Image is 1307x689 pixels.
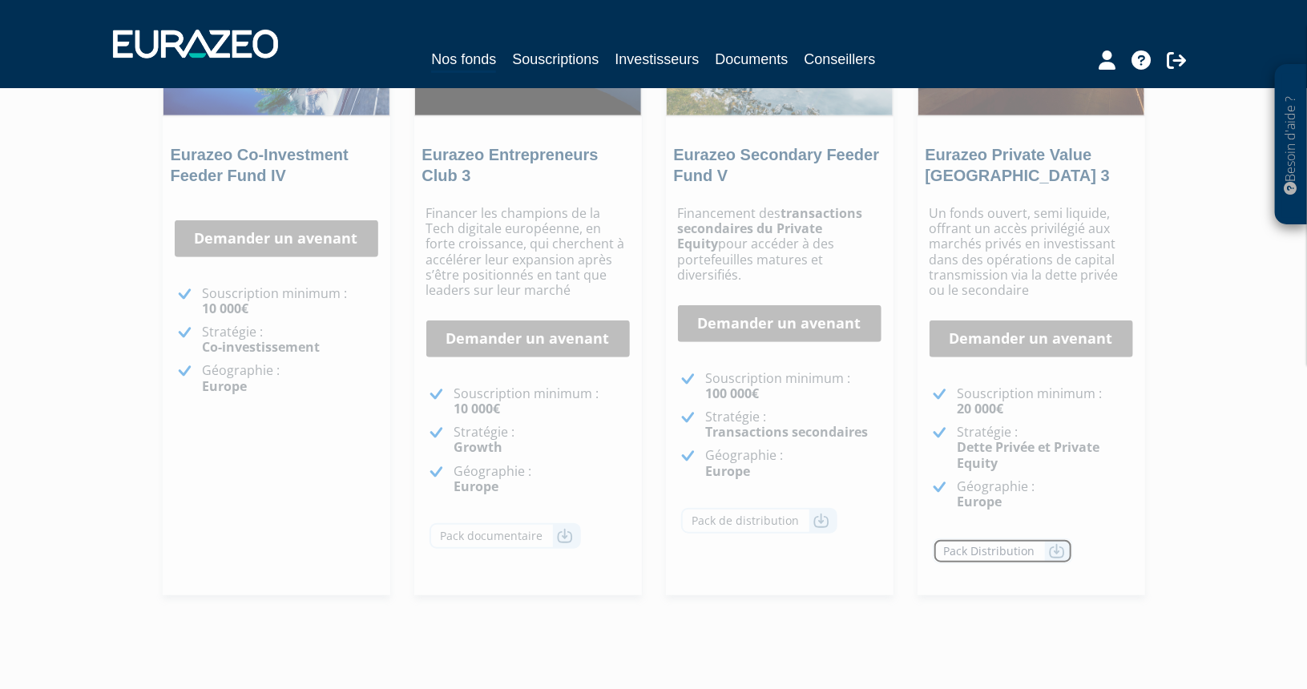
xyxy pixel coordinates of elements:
[431,48,496,73] a: Nos fonds
[454,400,501,417] strong: 10 000€
[454,438,503,456] strong: Growth
[678,206,881,283] p: Financement des pour accéder à des portefeuilles matures et diversifiés.
[512,48,599,71] a: Souscriptions
[706,423,869,441] strong: Transactions secondaires
[454,477,499,495] strong: Europe
[958,386,1133,417] p: Souscription minimum :
[454,425,630,455] p: Stratégie :
[203,377,248,395] strong: Europe
[203,363,378,393] p: Géographie :
[175,220,378,257] a: Demander un avenant
[454,464,630,494] p: Géographie :
[422,146,599,184] a: Eurazeo Entrepreneurs Club 3
[615,48,699,71] a: Investisseurs
[930,206,1133,298] p: Un fonds ouvert, semi liquide, offrant un accès privilégié aux marchés privés en investissant dan...
[958,493,1002,510] strong: Europe
[430,523,581,549] a: Pack documentaire
[203,286,378,316] p: Souscription minimum :
[706,371,881,401] p: Souscription minimum :
[716,48,789,71] a: Documents
[1282,73,1301,217] p: Besoin d'aide ?
[426,206,630,298] p: Financer les champions de la Tech digitale européenne, en forte croissance, qui cherchent à accél...
[203,324,378,355] p: Stratégie :
[706,385,760,402] strong: 100 000€
[674,146,880,184] a: Eurazeo Secondary Feeder Fund V
[926,146,1110,184] a: Eurazeo Private Value [GEOGRAPHIC_DATA] 3
[426,320,630,357] a: Demander un avenant
[706,462,751,480] strong: Europe
[171,146,349,184] a: Eurazeo Co-Investment Feeder Fund IV
[681,508,837,534] a: Pack de distribution
[203,300,249,317] strong: 10 000€
[958,400,1004,417] strong: 20 000€
[678,305,881,342] a: Demander un avenant
[454,386,630,417] p: Souscription minimum :
[958,438,1100,471] strong: Dette Privée et Private Equity
[706,409,881,440] p: Stratégie :
[678,204,863,252] strong: transactions secondaires du Private Equity
[203,338,321,356] strong: Co-investissement
[113,30,278,58] img: 1732889491-logotype_eurazeo_blanc_rvb.png
[930,320,1133,357] a: Demander un avenant
[706,448,881,478] p: Géographie :
[805,48,876,71] a: Conseillers
[933,538,1073,564] a: Pack Distribution
[958,479,1133,510] p: Géographie :
[958,425,1133,471] p: Stratégie :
